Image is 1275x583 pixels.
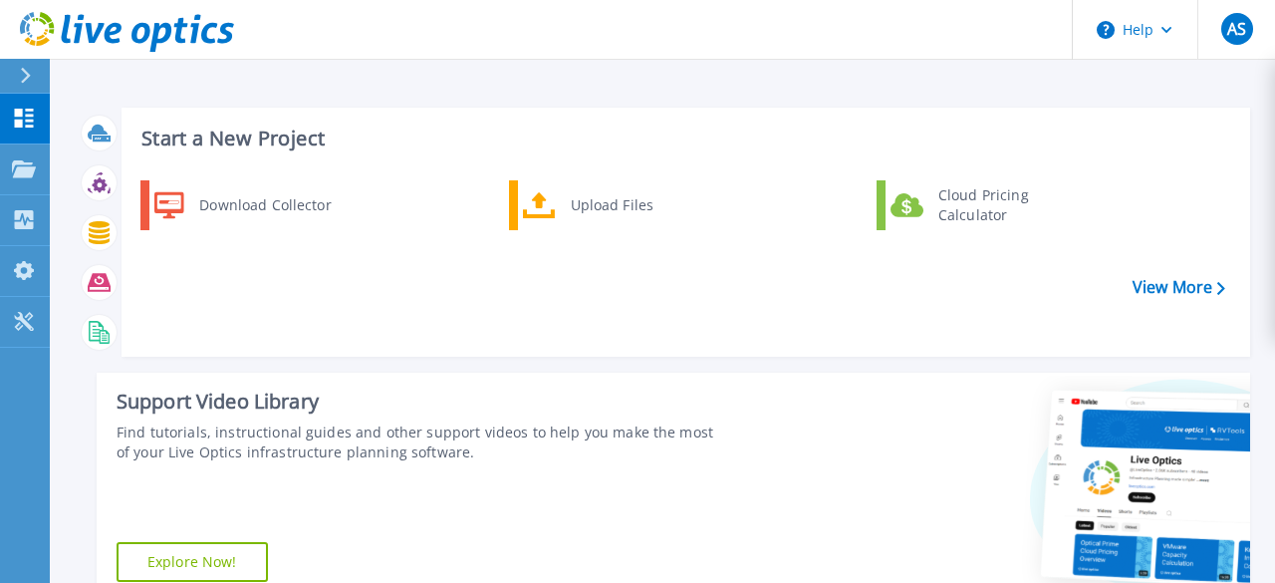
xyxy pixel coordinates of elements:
[189,185,340,225] div: Download Collector
[141,128,1224,149] h3: Start a New Project
[561,185,708,225] div: Upload Files
[1133,278,1225,297] a: View More
[928,185,1076,225] div: Cloud Pricing Calculator
[140,180,345,230] a: Download Collector
[117,542,268,582] a: Explore Now!
[1227,21,1246,37] span: AS
[117,423,716,462] div: Find tutorials, instructional guides and other support videos to help you make the most of your L...
[877,180,1081,230] a: Cloud Pricing Calculator
[509,180,713,230] a: Upload Files
[117,389,716,415] div: Support Video Library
